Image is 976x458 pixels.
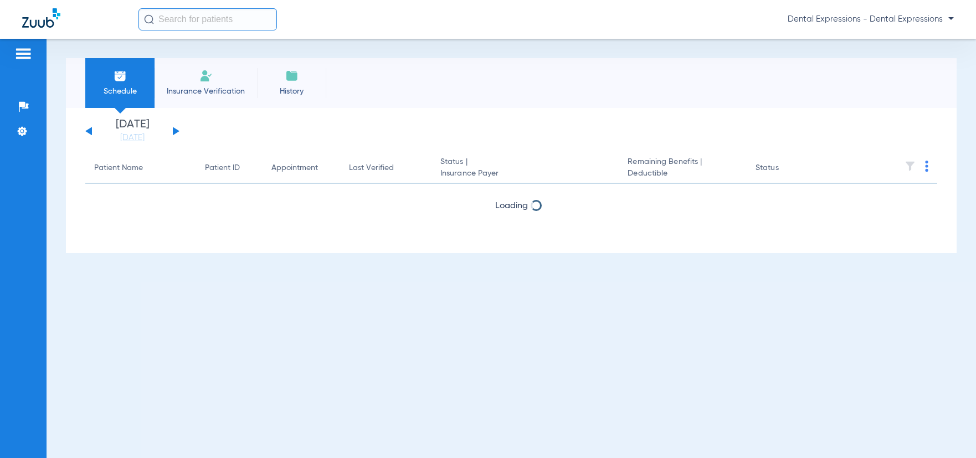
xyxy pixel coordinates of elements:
[432,153,619,184] th: Status |
[271,162,318,174] div: Appointment
[94,162,187,174] div: Patient Name
[285,69,299,83] img: History
[114,69,127,83] img: Schedule
[94,162,143,174] div: Patient Name
[440,168,610,179] span: Insurance Payer
[94,86,146,97] span: Schedule
[349,162,423,174] div: Last Verified
[747,153,821,184] th: Status
[14,47,32,60] img: hamburger-icon
[199,69,213,83] img: Manual Insurance Verification
[905,161,916,172] img: filter.svg
[788,14,954,25] span: Dental Expressions - Dental Expressions
[144,14,154,24] img: Search Icon
[99,132,166,143] a: [DATE]
[205,162,254,174] div: Patient ID
[349,162,394,174] div: Last Verified
[22,8,60,28] img: Zuub Logo
[138,8,277,30] input: Search for patients
[163,86,249,97] span: Insurance Verification
[205,162,240,174] div: Patient ID
[271,162,331,174] div: Appointment
[925,161,928,172] img: group-dot-blue.svg
[99,119,166,143] li: [DATE]
[265,86,318,97] span: History
[619,153,747,184] th: Remaining Benefits |
[495,202,528,210] span: Loading
[628,168,738,179] span: Deductible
